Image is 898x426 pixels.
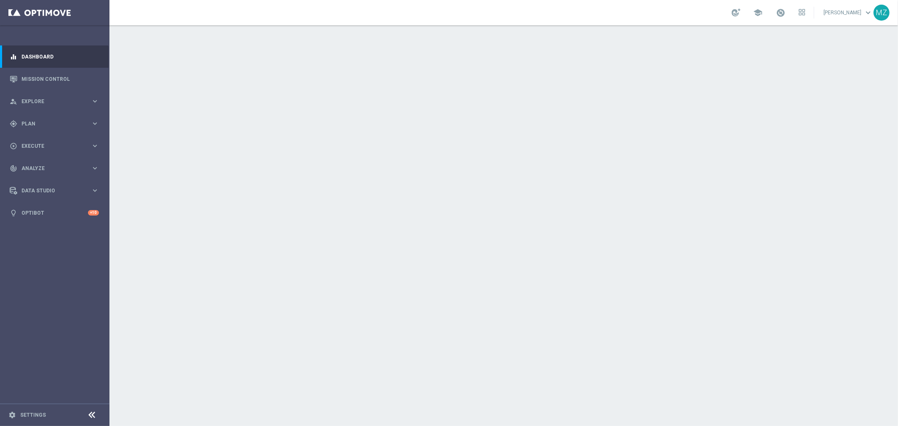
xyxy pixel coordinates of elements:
button: lightbulb Optibot +10 [9,210,99,216]
i: keyboard_arrow_right [91,142,99,150]
a: Dashboard [21,45,99,68]
button: Mission Control [9,76,99,83]
button: equalizer Dashboard [9,53,99,60]
span: keyboard_arrow_down [863,8,873,17]
span: Analyze [21,166,91,171]
div: +10 [88,210,99,216]
a: Optibot [21,202,88,224]
span: Data Studio [21,188,91,193]
i: keyboard_arrow_right [91,186,99,194]
i: keyboard_arrow_right [91,120,99,128]
i: settings [8,411,16,419]
span: Explore [21,99,91,104]
div: Optibot [10,202,99,224]
button: track_changes Analyze keyboard_arrow_right [9,165,99,172]
i: person_search [10,98,17,105]
i: keyboard_arrow_right [91,164,99,172]
div: Dashboard [10,45,99,68]
a: Mission Control [21,68,99,90]
div: Plan [10,120,91,128]
div: Data Studio [10,187,91,194]
i: lightbulb [10,209,17,217]
i: keyboard_arrow_right [91,97,99,105]
i: gps_fixed [10,120,17,128]
i: equalizer [10,53,17,61]
span: Execute [21,144,91,149]
span: school [753,8,762,17]
button: person_search Explore keyboard_arrow_right [9,98,99,105]
button: gps_fixed Plan keyboard_arrow_right [9,120,99,127]
div: MZ [874,5,890,21]
button: play_circle_outline Execute keyboard_arrow_right [9,143,99,149]
div: Analyze [10,165,91,172]
a: Settings [20,413,46,418]
span: Plan [21,121,91,126]
div: Mission Control [10,68,99,90]
button: Data Studio keyboard_arrow_right [9,187,99,194]
i: play_circle_outline [10,142,17,150]
div: Explore [10,98,91,105]
a: [PERSON_NAME]keyboard_arrow_down [823,6,874,19]
i: track_changes [10,165,17,172]
div: Execute [10,142,91,150]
